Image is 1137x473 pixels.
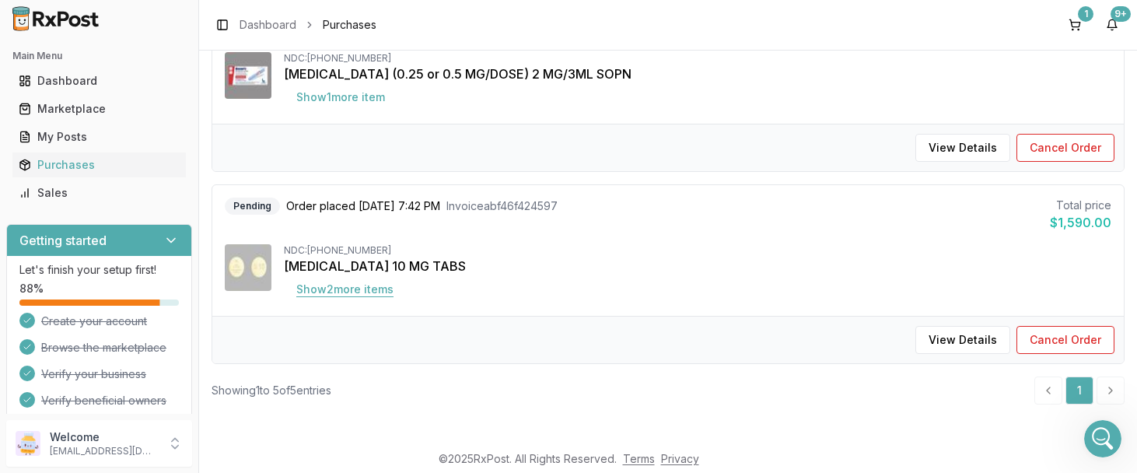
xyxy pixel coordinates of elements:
button: Emoji picker [24,354,37,366]
button: go back [10,6,40,36]
div: Purchases [19,157,180,173]
button: Cancel Order [1016,326,1114,354]
iframe: Intercom live chat [1084,420,1121,457]
a: Terms [623,452,655,465]
nav: pagination [1034,377,1125,405]
div: Close [273,6,301,34]
span: Browse the marketplace [41,340,166,356]
button: Home [243,6,273,36]
a: 1 [1065,377,1093,405]
div: Showing 1 to 5 of 5 entries [212,383,331,398]
div: Dashboard [19,73,180,89]
div: Marketplace [19,101,180,117]
button: Purchases [6,152,192,177]
img: RxPost Logo [6,6,106,31]
div: $1,590.00 [1050,213,1111,232]
a: Privacy [661,452,699,465]
span: Verify beneficial owners [41,393,166,408]
span: Purchases [323,17,376,33]
button: Cancel Order [1016,134,1114,162]
div: I have been trying to contact pharmacy that you placed an order for [MEDICAL_DATA] on 08/20. I ha... [25,114,243,236]
button: Show1more item [284,83,397,111]
div: Total price [1050,198,1111,213]
h2: Main Menu [12,50,186,62]
button: 9+ [1100,12,1125,37]
p: Active [DATE] [75,19,144,35]
div: 1 [1078,6,1093,22]
span: 88 % [19,281,44,296]
a: Dashboard [12,67,186,95]
span: Invoice abf46f424597 [446,198,558,214]
div: [PERSON_NAME] • [DATE] [25,248,147,258]
a: My Posts [12,123,186,151]
div: 9+ [1111,6,1131,22]
div: [MEDICAL_DATA] (0.25 or 0.5 MG/DOSE) 2 MG/3ML SOPN [284,65,1111,83]
div: Pending [225,198,280,215]
button: Show2more items [284,275,406,303]
span: Verify your business [41,366,146,382]
p: [EMAIL_ADDRESS][DOMAIN_NAME] [50,445,158,457]
button: Sales [6,180,192,205]
a: Marketplace [12,95,186,123]
div: Hello! [25,99,243,114]
img: Ozempic (0.25 or 0.5 MG/DOSE) 2 MG/3ML SOPN [225,52,271,99]
span: Order placed [DATE] 7:42 PM [286,198,440,214]
div: NDC: [PHONE_NUMBER] [284,244,1111,257]
button: Marketplace [6,96,192,121]
span: Create your account [41,314,147,329]
a: Sales [12,179,186,207]
button: Gif picker [49,353,61,366]
button: Send a message… [267,348,292,373]
button: My Posts [6,124,192,149]
a: Purchases [12,151,186,179]
p: Let's finish your setup first! [19,262,179,278]
button: View Details [915,326,1010,354]
div: Sales [19,185,180,201]
div: Manuel says… [12,89,299,279]
button: Dashboard [6,68,192,93]
div: [MEDICAL_DATA] 10 MG TABS [284,257,1111,275]
nav: breadcrumb [240,17,376,33]
div: Hello!I have been trying to contact pharmacy that you placed an order for [MEDICAL_DATA] on 08/20... [12,89,255,245]
button: Upload attachment [74,353,86,366]
button: 1 [1062,12,1087,37]
textarea: Message… [13,321,298,348]
div: My Posts [19,129,180,145]
p: Welcome [50,429,158,445]
img: User avatar [16,431,40,456]
h3: Getting started [19,231,107,250]
img: Jardiance 10 MG TABS [225,244,271,291]
a: Dashboard [240,17,296,33]
h1: [PERSON_NAME] [75,8,177,19]
button: View Details [915,134,1010,162]
img: Profile image for Manuel [44,9,69,33]
div: NDC: [PHONE_NUMBER] [284,52,1111,65]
